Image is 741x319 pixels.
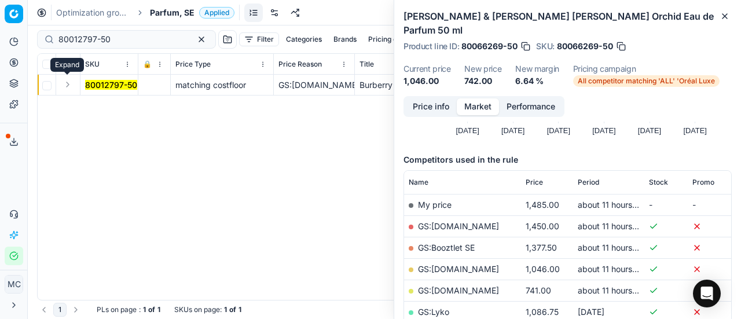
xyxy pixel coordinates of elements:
[364,32,430,46] button: Pricing campaign
[578,264,649,274] span: about 11 hours ago
[239,305,241,314] strong: 1
[526,264,560,274] span: 1,046.00
[224,305,227,314] strong: 1
[526,221,559,231] span: 1,450.00
[515,65,559,73] dt: New margin
[418,264,499,274] a: GS:[DOMAIN_NAME]
[403,42,459,50] span: Product line ID :
[464,75,501,87] dd: 742.00
[638,126,661,135] text: [DATE]
[418,200,452,210] span: My price
[329,32,361,46] button: Brands
[693,280,721,307] div: Open Intercom Messenger
[157,305,160,314] strong: 1
[360,60,374,69] span: Title
[457,98,499,115] button: Market
[405,98,457,115] button: Price info
[578,178,599,187] span: Period
[50,58,84,72] div: Expand
[644,194,688,215] td: -
[418,285,499,295] a: GS:[DOMAIN_NAME]
[403,75,450,87] dd: 1,046.00
[174,305,222,314] span: SKUs on page :
[461,41,518,52] span: 80066269-50
[557,41,613,52] span: 80066269-50
[526,243,557,252] span: 1,377.50
[143,305,146,314] strong: 1
[578,200,649,210] span: about 11 hours ago
[573,65,720,73] dt: Pricing campaign
[69,303,83,317] button: Go to next page
[456,126,479,135] text: [DATE]
[418,243,475,252] a: GS:Booztlet SE
[499,98,563,115] button: Performance
[526,178,543,187] span: Price
[578,243,649,252] span: about 11 hours ago
[464,65,501,73] dt: New price
[58,34,185,45] input: Search by SKU or title
[501,126,524,135] text: [DATE]
[403,154,732,166] h5: Competitors used in the rule
[592,126,615,135] text: [DATE]
[515,75,559,87] dd: 6.64 %
[61,57,75,71] button: Expand all
[53,303,67,317] button: 1
[526,200,559,210] span: 1,485.00
[403,65,450,73] dt: Current price
[281,32,327,46] button: Categories
[692,178,714,187] span: Promo
[688,194,731,215] td: -
[175,60,211,69] span: Price Type
[85,79,137,91] button: 80012797-50
[578,285,649,295] span: about 11 hours ago
[37,303,51,317] button: Go to previous page
[148,305,155,314] strong: of
[61,78,75,91] button: Expand
[175,79,269,91] div: matching costfloor
[97,305,160,314] div: :
[536,42,555,50] span: SKU :
[37,303,83,317] nav: pagination
[56,7,130,19] a: Optimization groups
[526,307,559,317] span: 1,086.75
[239,32,279,46] button: Filter
[409,178,428,187] span: Name
[683,126,706,135] text: [DATE]
[85,80,137,90] mark: 80012797-50
[85,60,100,69] span: SKU
[403,9,732,37] h2: [PERSON_NAME] & [PERSON_NAME] [PERSON_NAME] Orchid Eau de Parfum 50 ml
[578,307,604,317] span: [DATE]
[547,126,570,135] text: [DATE]
[418,221,499,231] a: GS:[DOMAIN_NAME]
[5,275,23,294] button: MC
[360,80,546,90] span: Burberry My Burberry Black Eau de Parfum 50 ml
[150,7,195,19] span: Parfum, SE
[143,60,152,69] span: 🔒
[418,307,449,317] a: GS:Lyko
[278,60,322,69] span: Price Reason
[526,285,551,295] span: 741.00
[278,79,350,91] div: GS:[DOMAIN_NAME]
[97,305,137,314] span: PLs on page
[229,305,236,314] strong: of
[150,7,234,19] span: Parfum, SEApplied
[56,7,234,19] nav: breadcrumb
[573,75,720,87] span: All competitor matching 'ALL' 'Oréal Luxe
[649,178,668,187] span: Stock
[199,7,234,19] span: Applied
[578,221,649,231] span: about 11 hours ago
